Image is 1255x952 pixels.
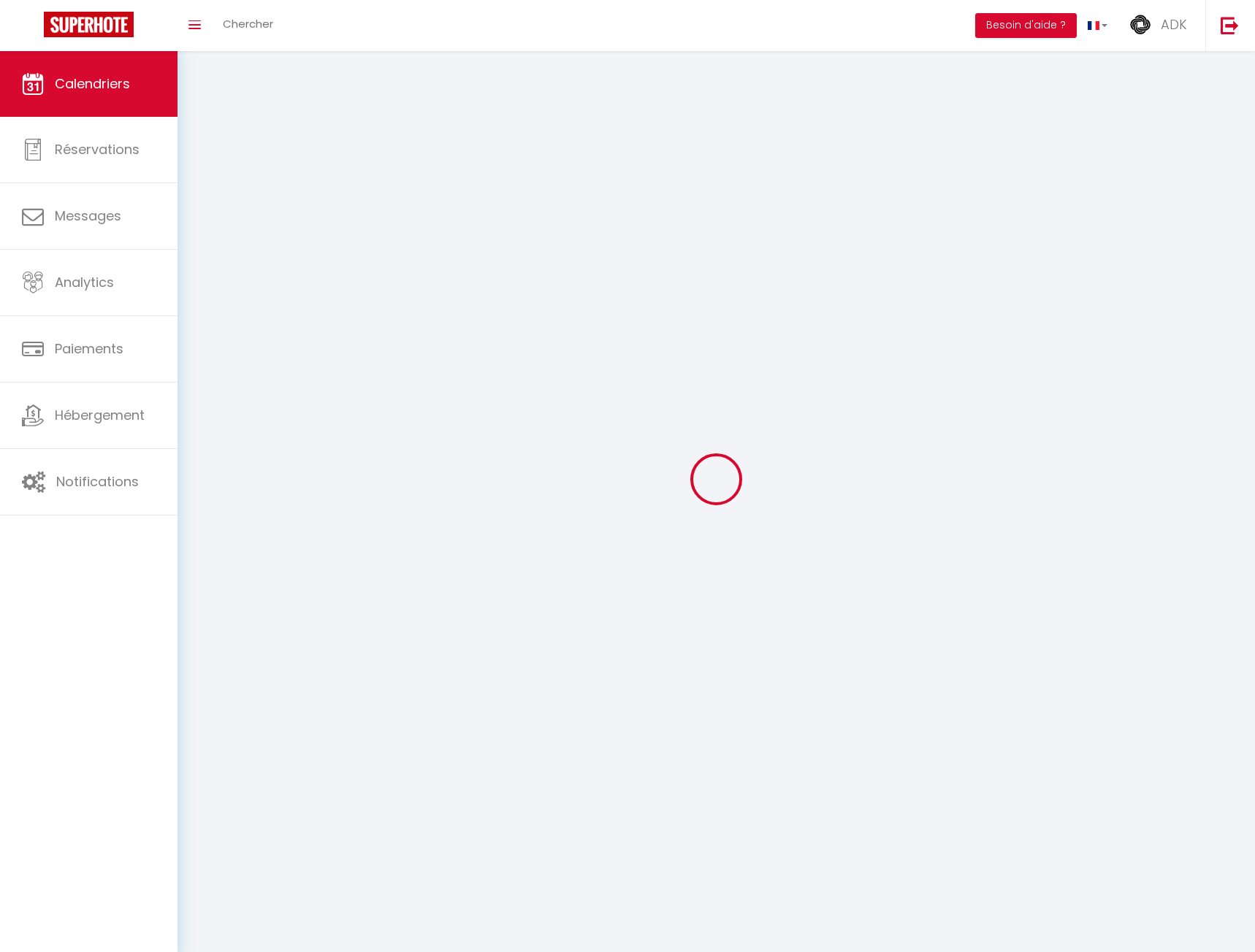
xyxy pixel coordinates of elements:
span: Analytics [55,273,114,291]
img: ... [1129,13,1151,36]
span: Chercher [223,16,273,31]
img: logout [1221,16,1239,34]
span: Messages [55,207,121,225]
span: Calendriers [55,74,130,93]
span: Paiements [55,339,123,358]
img: Super Booking [44,12,134,37]
button: Besoin d'aide ? [975,13,1077,38]
span: ADK [1161,15,1187,34]
span: Réservations [55,140,140,158]
span: Notifications [56,472,139,491]
span: Hébergement [55,406,145,424]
